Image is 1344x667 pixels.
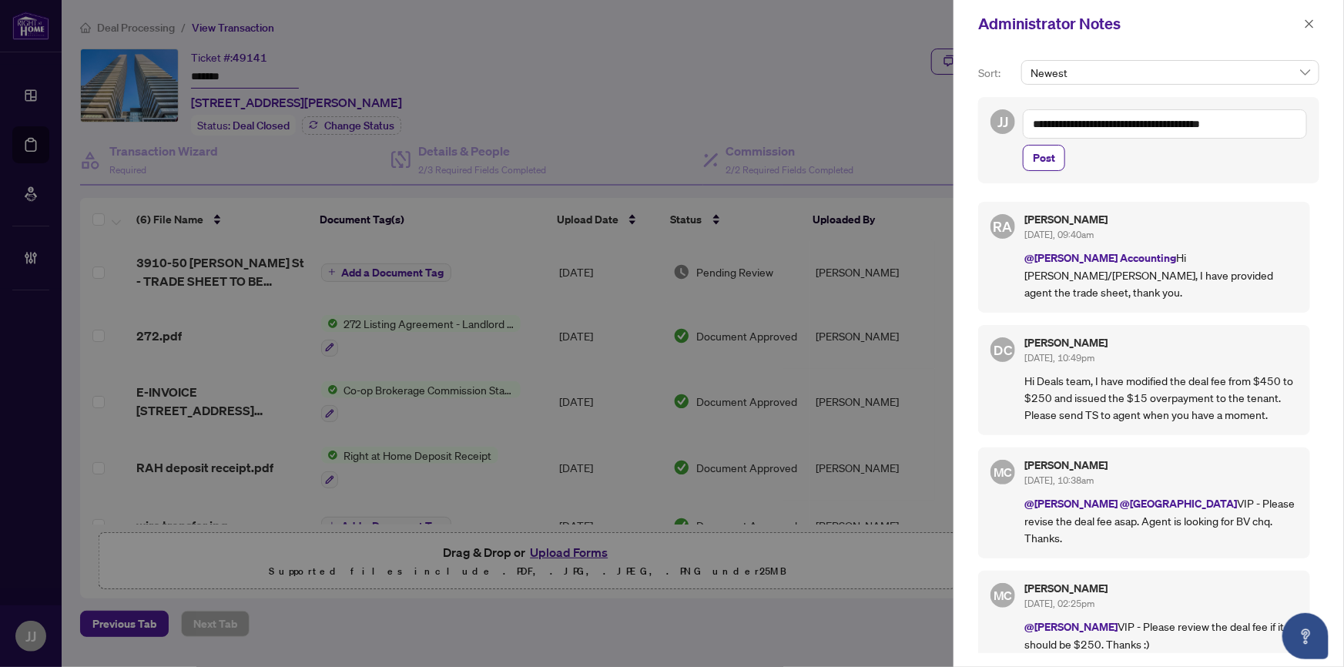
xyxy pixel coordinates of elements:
h5: [PERSON_NAME] [1024,337,1298,348]
p: VIP - Please review the deal fee if it should be $250. Thanks :) [1024,618,1298,652]
span: RA [994,216,1013,237]
p: VIP - Please revise the deal fee asap. Agent is looking for BV chq. Thanks. [1024,494,1298,546]
span: MC [994,462,1012,481]
span: [DATE], 02:25pm [1024,598,1094,609]
p: Sort: [978,65,1015,82]
p: Hi [PERSON_NAME]/[PERSON_NAME], I have provided agent the trade sheet, thank you. [1024,249,1298,300]
span: [DATE], 10:38am [1024,474,1094,486]
span: @[PERSON_NAME] [1024,496,1118,511]
h5: [PERSON_NAME] [1024,214,1298,225]
span: Post [1033,146,1055,170]
span: MC [994,586,1012,605]
button: Open asap [1282,613,1329,659]
span: @[GEOGRAPHIC_DATA] [1120,496,1237,511]
span: close [1304,18,1315,29]
span: JJ [997,111,1008,132]
p: Hi Deals team, I have modified the deal fee from $450 to $250 and issued the $15 overpayment to t... [1024,372,1298,423]
span: @[PERSON_NAME] [1024,619,1118,634]
span: @[PERSON_NAME] Accounting [1024,250,1176,265]
span: DC [994,339,1012,360]
h5: [PERSON_NAME] [1024,460,1298,471]
span: [DATE], 09:40am [1024,229,1094,240]
div: Administrator Notes [978,12,1299,35]
h5: [PERSON_NAME] [1024,583,1298,594]
button: Post [1023,145,1065,171]
span: [DATE], 10:49pm [1024,352,1094,364]
span: Newest [1031,61,1310,84]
